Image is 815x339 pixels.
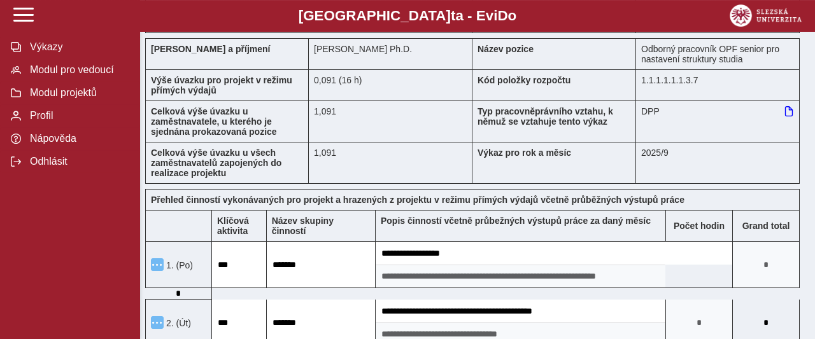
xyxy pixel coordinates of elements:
b: Klíčová aktivita [217,216,249,236]
b: Suma za den přes všechny výkazy [733,221,799,231]
b: Počet hodin [666,221,732,231]
b: Název skupiny činností [272,216,334,236]
div: 1,091 [309,100,472,142]
span: Modul projektů [26,87,129,99]
b: Název pozice [478,44,534,54]
div: 1,091 [309,142,472,184]
b: Výkaz pro rok a měsíc [478,148,571,158]
div: 0,728 h / den. 3,64 h / týden. [309,69,472,100]
div: 2025/9 [636,142,800,184]
span: Profil [26,110,129,121]
div: [PERSON_NAME] Ph.D. [309,38,472,69]
div: DPP [636,100,800,142]
b: [GEOGRAPHIC_DATA] a - Evi [38,8,777,24]
b: Výše úvazku pro projekt v režimu přímých výdajů [151,75,292,95]
span: 2. (Út) [164,318,191,328]
b: Celková výše úvazku u zaměstnavatele, u kterého je sjednána prokazovaná pozice [151,106,277,137]
b: Kód položky rozpočtu [478,75,570,85]
span: 1. (Po) [164,260,193,270]
button: Menu [151,258,164,271]
button: Menu [151,316,164,329]
span: Modul pro vedoucí [26,64,129,76]
span: D [497,8,507,24]
b: Celková výše úvazku u všech zaměstnavatelů zapojených do realizace projektu [151,148,281,178]
b: Typ pracovněprávního vztahu, k němuž se vztahuje tento výkaz [478,106,613,127]
b: Popis činností včetně průbežných výstupů práce za daný měsíc [381,216,651,226]
img: logo_web_su.png [730,4,802,27]
span: o [508,8,517,24]
span: t [451,8,455,24]
span: Odhlásit [26,156,129,167]
b: [PERSON_NAME] a příjmení [151,44,270,54]
span: Výkazy [26,41,129,53]
b: Přehled činností vykonávaných pro projekt a hrazených z projektu v režimu přímých výdajů včetně p... [151,195,684,205]
span: Nápověda [26,133,129,144]
div: Odborný pracovník OPF senior pro nastavení struktury studia [636,38,800,69]
div: 1.1.1.1.1.1.3.7 [636,69,800,100]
